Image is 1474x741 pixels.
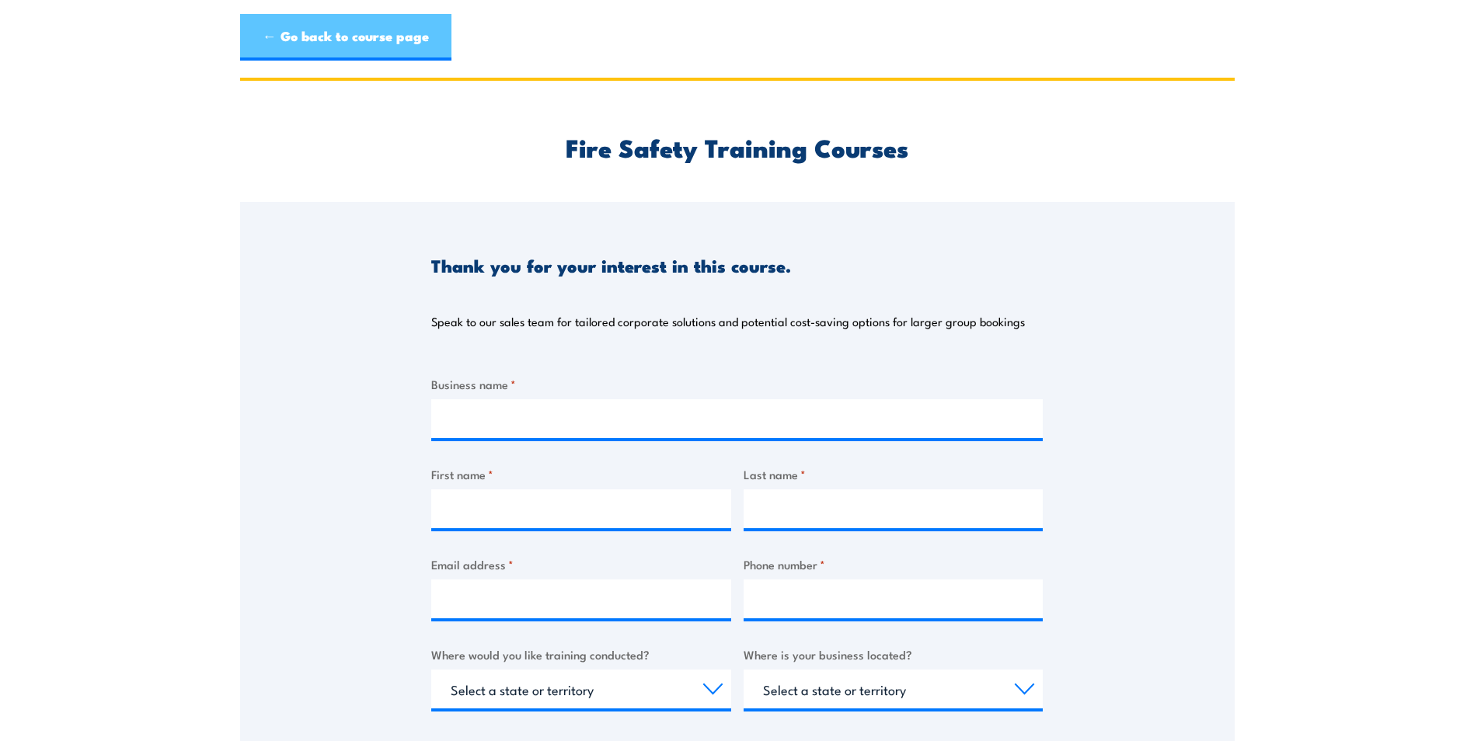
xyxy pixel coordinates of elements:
label: Where is your business located? [744,645,1044,663]
h3: Thank you for your interest in this course. [431,256,791,274]
h2: Fire Safety Training Courses [431,136,1043,158]
label: Phone number [744,555,1044,573]
a: ← Go back to course page [240,14,451,61]
label: Business name [431,375,1043,393]
label: Email address [431,555,731,573]
label: Last name [744,465,1044,483]
p: Speak to our sales team for tailored corporate solutions and potential cost-saving options for la... [431,314,1025,329]
label: First name [431,465,731,483]
label: Where would you like training conducted? [431,645,731,663]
